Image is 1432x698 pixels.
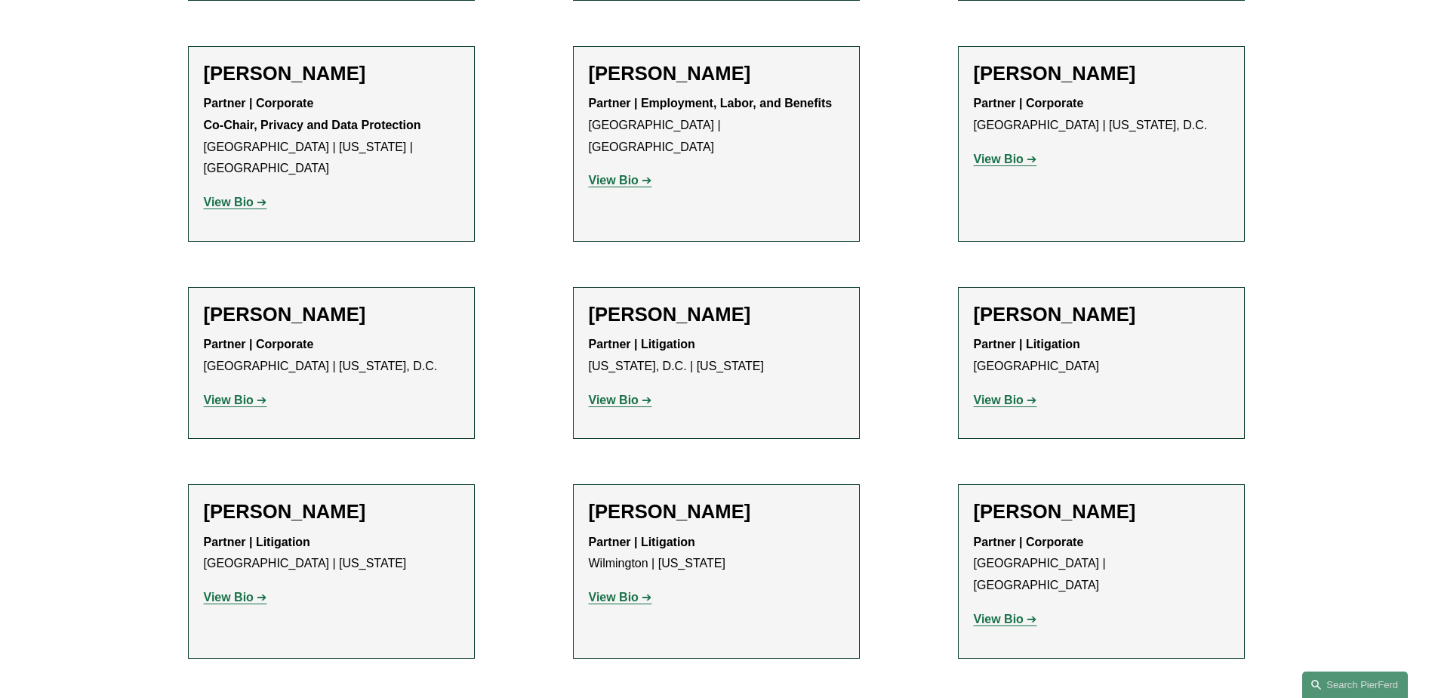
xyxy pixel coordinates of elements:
[589,394,652,406] a: View Bio
[589,394,639,406] strong: View Bio
[204,394,254,406] strong: View Bio
[589,174,652,187] a: View Bio
[589,62,844,85] h2: [PERSON_NAME]
[589,97,833,110] strong: Partner | Employment, Labor, and Benefits
[974,153,1024,165] strong: View Bio
[204,591,254,604] strong: View Bio
[204,338,314,351] strong: Partner | Corporate
[589,536,695,548] strong: Partner | Litigation
[589,591,652,604] a: View Bio
[204,62,459,85] h2: [PERSON_NAME]
[974,334,1229,378] p: [GEOGRAPHIC_DATA]
[1302,672,1408,698] a: Search this site
[589,174,639,187] strong: View Bio
[204,93,459,180] p: [GEOGRAPHIC_DATA] | [US_STATE] | [GEOGRAPHIC_DATA]
[974,394,1037,406] a: View Bio
[204,334,459,378] p: [GEOGRAPHIC_DATA] | [US_STATE], D.C.
[974,338,1080,351] strong: Partner | Litigation
[204,536,310,548] strong: Partner | Litigation
[589,338,695,351] strong: Partner | Litigation
[589,93,844,158] p: [GEOGRAPHIC_DATA] | [GEOGRAPHIC_DATA]
[204,532,459,576] p: [GEOGRAPHIC_DATA] | [US_STATE]
[589,591,639,604] strong: View Bio
[589,532,844,576] p: Wilmington | [US_STATE]
[204,500,459,523] h2: [PERSON_NAME]
[974,97,1084,110] strong: Partner | Corporate
[974,613,1037,625] a: View Bio
[589,303,844,326] h2: [PERSON_NAME]
[974,532,1229,597] p: [GEOGRAPHIC_DATA] | [GEOGRAPHIC_DATA]
[204,196,254,208] strong: View Bio
[204,394,267,406] a: View Bio
[974,303,1229,326] h2: [PERSON_NAME]
[974,500,1229,523] h2: [PERSON_NAME]
[974,62,1229,85] h2: [PERSON_NAME]
[974,394,1024,406] strong: View Bio
[204,97,421,131] strong: Partner | Corporate Co-Chair, Privacy and Data Protection
[974,536,1084,548] strong: Partner | Corporate
[589,500,844,523] h2: [PERSON_NAME]
[974,613,1024,625] strong: View Bio
[204,196,267,208] a: View Bio
[974,93,1229,137] p: [GEOGRAPHIC_DATA] | [US_STATE], D.C.
[589,334,844,378] p: [US_STATE], D.C. | [US_STATE]
[204,591,267,604] a: View Bio
[974,153,1037,165] a: View Bio
[204,303,459,326] h2: [PERSON_NAME]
